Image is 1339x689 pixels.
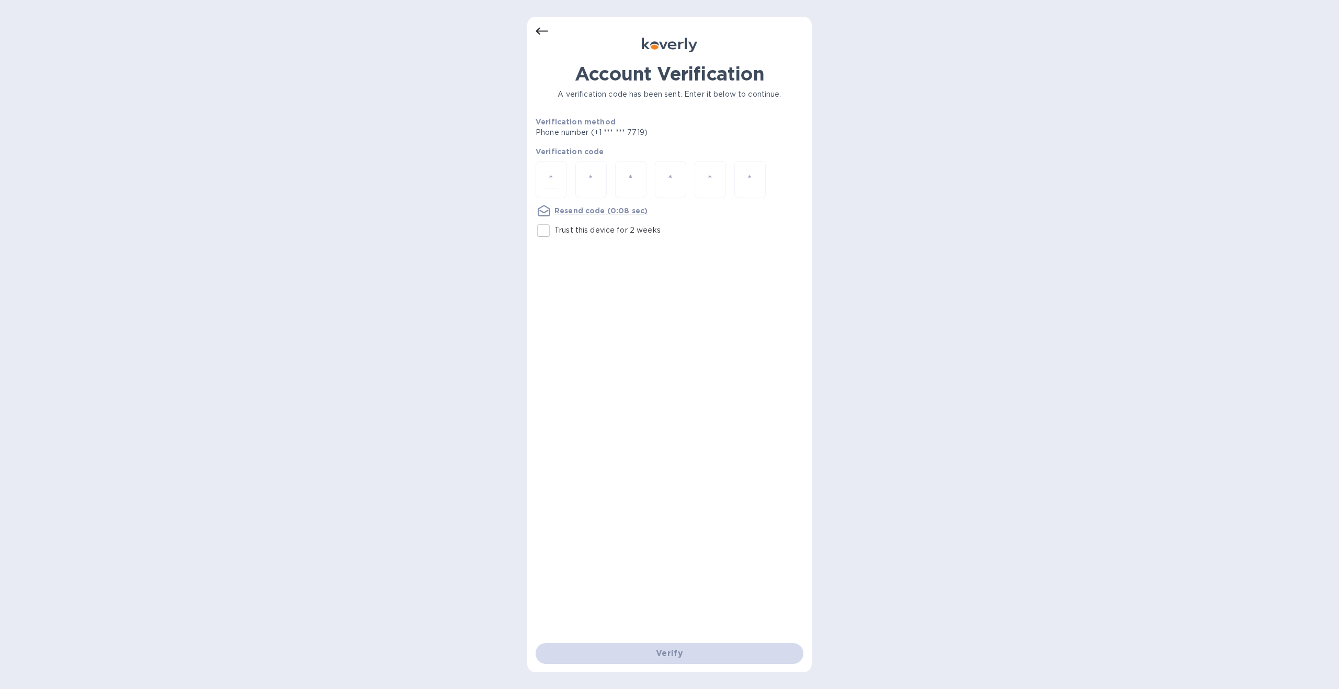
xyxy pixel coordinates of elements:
p: Verification code [536,146,803,157]
h1: Account Verification [536,63,803,85]
p: Phone number (+1 *** *** 7719) [536,127,728,138]
b: Verification method [536,118,616,126]
u: Resend code (0:08 sec) [554,206,648,215]
p: A verification code has been sent. Enter it below to continue. [536,89,803,100]
p: Trust this device for 2 weeks [554,225,661,236]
